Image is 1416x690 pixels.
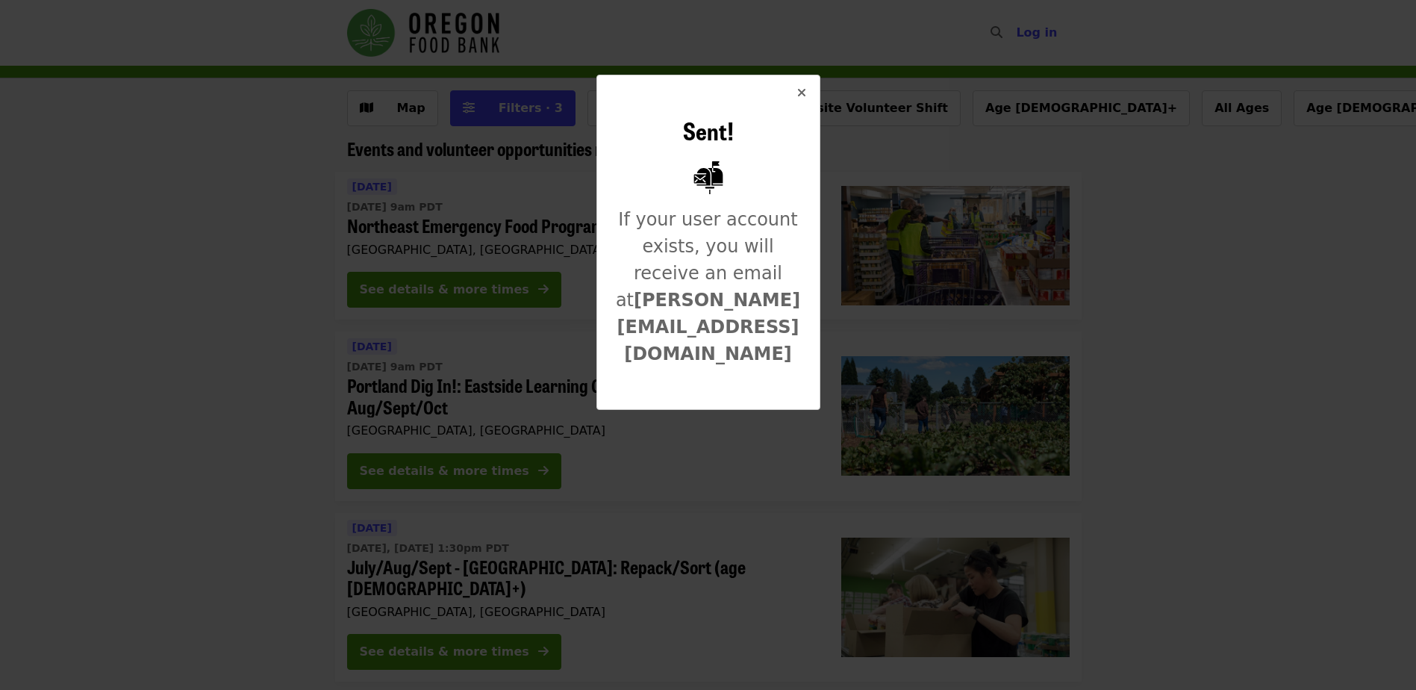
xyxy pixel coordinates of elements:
span: Sent! [683,113,734,148]
span: If your user account exists, you will receive an email at [616,209,800,364]
strong: [PERSON_NAME][EMAIL_ADDRESS][DOMAIN_NAME] [617,290,801,364]
button: Close [784,75,820,111]
i: times icon [797,86,806,100]
img: Mailbox with letter inside [680,149,737,206]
